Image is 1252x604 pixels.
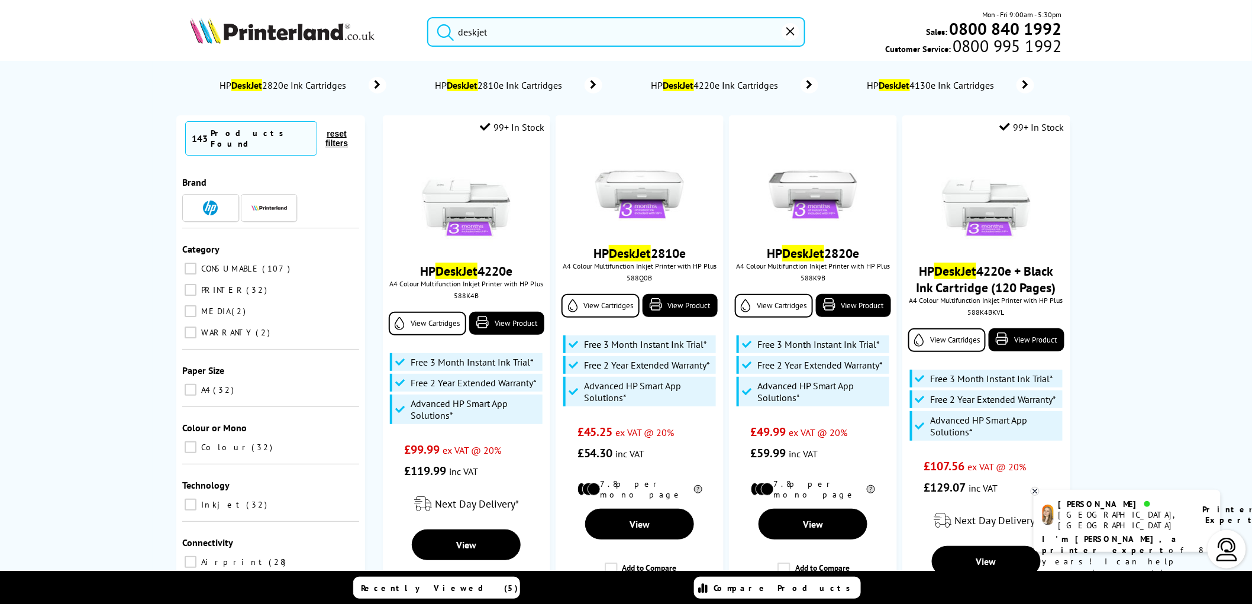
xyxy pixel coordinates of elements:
span: Colour [198,442,250,453]
span: 32 [246,285,270,295]
span: 0800 995 1992 [951,40,1061,51]
img: hp-deskjet-4220e-front-hp-plus-small.jpg [942,154,1031,243]
img: Printerland Logo [190,18,375,44]
li: 7.8p per mono page [577,479,702,500]
a: View [759,509,867,540]
span: A4 Colour Multifunction Inkjet Printer with HP Plus [562,261,717,270]
div: 588K4BKVL [911,308,1061,316]
span: ex VAT @ 20% [443,444,501,456]
span: 107 [262,263,293,274]
input: Colour 32 [185,441,196,453]
span: A4 Colour Multifunction Inkjet Printer with HP Plus [908,296,1064,305]
mark: DeskJet [879,79,910,91]
span: 2 [231,306,249,316]
a: View Product [643,294,718,317]
mark: DeskJet [447,79,478,91]
span: Free 2 Year Extended Warranty* [584,359,710,371]
a: View Cartridges [562,294,639,318]
span: Airprint [198,557,267,567]
a: View Cartridges [389,312,466,335]
input: Search product or bran [427,17,805,47]
a: View [585,509,694,540]
a: View [412,529,521,560]
span: Recently Viewed (5) [361,583,518,593]
label: Add to Compare [605,563,677,585]
span: Free 3 Month Instant Ink Trial* [757,338,880,350]
label: Add to Compare [777,563,850,585]
img: hp-deskjet-4220e-front-hp-plus-small.jpg [422,154,511,243]
input: WARRANTY 2 [185,327,196,338]
a: HPDeskJet2810e [593,245,686,261]
span: Next Day Delivery* [435,497,519,511]
span: Advanced HP Smart App Solutions* [584,380,713,403]
a: Compare Products [694,577,861,599]
input: CONSUMABLE 107 [185,263,196,274]
span: 2 [256,327,273,338]
span: Free 2 Year Extended Warranty* [411,377,537,389]
a: View Cartridges [908,328,986,352]
span: £107.56 [924,458,964,474]
span: Next Day Delivery* [954,513,1038,527]
a: HPDeskJet4220e + Black Ink Cartridge (120 Pages) [917,263,1056,296]
div: modal_delivery [389,487,544,521]
a: HPDeskJet4130e Ink Cartridges [866,77,1034,93]
span: Free 3 Month Instant Ink Trial* [931,373,1054,385]
img: hp-deskjet-2810e-front-hp-plus-small.jpg [595,136,684,225]
span: £129.07 [924,480,966,495]
a: HPDeskJet2810e Ink Cartridges [434,77,602,93]
mark: DeskJet [663,79,694,91]
span: Compare Products [714,583,857,593]
a: View [932,546,1041,577]
a: View Product [816,294,891,317]
span: £54.30 [577,445,613,461]
span: 143 [192,133,208,144]
a: View Product [469,312,544,335]
mark: DeskJet [934,263,976,279]
span: 32 [251,442,275,453]
span: Colour or Mono [182,422,247,434]
div: 588K9B [738,273,888,282]
div: Products Found [211,128,311,149]
span: CONSUMABLE [198,263,261,274]
img: HP [203,201,218,215]
span: inc VAT [969,482,998,494]
span: View [976,555,996,567]
input: MEDIA 2 [185,305,196,317]
div: 99+ In Stock [480,121,544,133]
input: A4 32 [185,384,196,396]
span: inc VAT [789,448,818,460]
span: Category [182,243,220,255]
span: ex VAT @ 20% [616,427,675,438]
b: 0800 840 1992 [950,18,1062,40]
span: Inkjet [198,499,245,510]
div: [GEOGRAPHIC_DATA], [GEOGRAPHIC_DATA] [1059,509,1188,531]
span: inc VAT [616,448,645,460]
span: £49.99 [751,424,786,440]
a: HPDeskJet2820e Ink Cartridges [218,77,386,93]
img: amy-livechat.png [1043,505,1054,525]
span: HP 2810e Ink Cartridges [434,79,567,91]
span: Sales: [927,26,948,37]
mark: DeskJet [435,263,477,279]
span: inc VAT [449,466,478,477]
img: user-headset-light.svg [1215,538,1239,561]
span: Advanced HP Smart App Solutions* [931,414,1060,438]
img: hp-deskjet-2820e-front-hp-plus-small.jpg [769,136,857,225]
a: HPDeskJet4220e Ink Cartridges [650,77,818,93]
span: WARRANTY [198,327,254,338]
img: Printerland [251,205,287,211]
span: Free 2 Year Extended Warranty* [931,393,1057,405]
span: Free 3 Month Instant Ink Trial* [411,356,534,368]
span: 28 [269,557,289,567]
span: A4 Colour Multifunction Inkjet Printer with HP Plus [735,261,890,270]
b: I'm [PERSON_NAME], a printer expert [1043,534,1180,555]
a: HPDeskJet2820e [767,245,859,261]
mark: DeskJet [231,79,262,91]
a: 0800 840 1992 [948,23,1062,34]
span: HP 2820e Ink Cartridges [218,79,351,91]
span: Advanced HP Smart App Solutions* [411,398,540,421]
a: View Cartridges [735,294,812,318]
div: modal_delivery [908,504,1064,537]
p: of 8 years! I can help you choose the right product [1043,534,1212,590]
span: Advanced HP Smart App Solutions* [757,380,886,403]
